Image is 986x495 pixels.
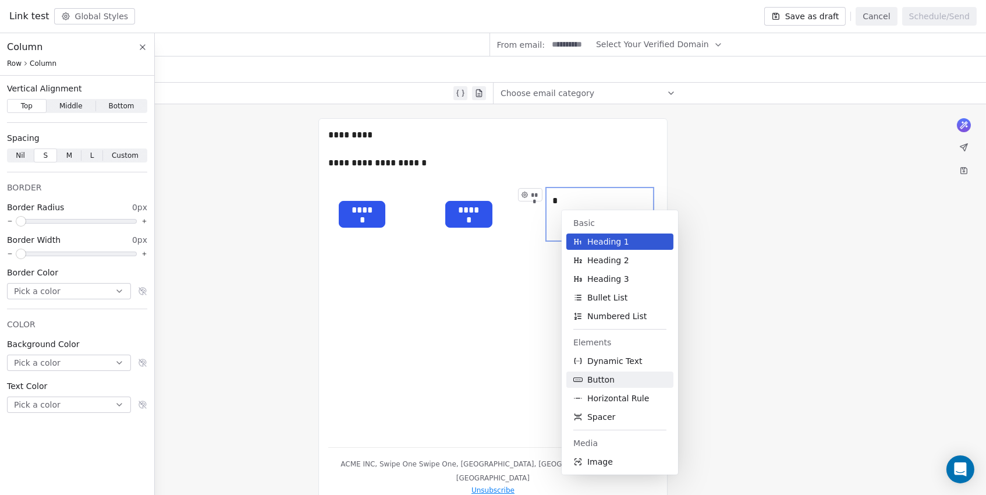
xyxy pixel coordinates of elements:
[16,150,25,161] span: Nil
[566,454,673,470] button: Image
[587,411,615,423] span: Spacer
[66,150,72,161] span: M
[7,338,80,350] span: Background Color
[566,390,673,406] button: Horizontal Rule
[7,40,42,54] span: Column
[7,83,82,94] span: Vertical Alignment
[587,310,647,322] span: Numbered List
[90,150,94,161] span: L
[587,374,615,386] span: Button
[7,355,131,371] button: Pick a color
[501,87,594,99] span: Choose email category
[902,7,977,26] button: Schedule/Send
[587,292,627,303] span: Bullet List
[596,38,709,51] span: Select Your Verified Domain
[566,234,673,250] button: Heading 1
[7,319,147,330] div: COLOR
[566,308,673,324] button: Numbered List
[109,101,134,111] span: Bottom
[587,254,629,266] span: Heading 2
[587,393,649,404] span: Horizontal Rule
[7,234,61,246] span: Border Width
[573,217,666,229] span: Basic
[7,267,58,278] span: Border Color
[497,39,545,51] span: From email:
[946,455,974,483] div: Open Intercom Messenger
[587,273,629,285] span: Heading 3
[587,456,613,468] span: Image
[7,132,40,144] span: Spacing
[587,236,629,248] span: Heading 1
[30,59,56,68] span: Column
[112,150,139,161] span: Custom
[566,252,673,268] button: Heading 2
[59,101,83,111] span: Middle
[587,355,643,367] span: Dynamic Text
[566,289,673,306] button: Bullet List
[566,409,673,425] button: Spacer
[132,234,147,246] span: 0px
[7,380,47,392] span: Text Color
[764,7,846,26] button: Save as draft
[7,182,147,193] div: BORDER
[132,201,147,213] span: 0px
[7,201,64,213] span: Border Radius
[573,437,666,449] span: Media
[7,283,131,299] button: Pick a color
[7,59,22,68] span: Row
[856,7,897,26] button: Cancel
[566,372,673,388] button: Button
[7,397,131,413] button: Pick a color
[573,337,666,348] span: Elements
[54,8,136,24] button: Global Styles
[9,9,49,23] span: Link test
[566,271,673,287] button: Heading 3
[566,353,673,369] button: Dynamic Text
